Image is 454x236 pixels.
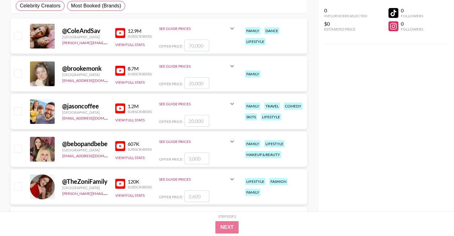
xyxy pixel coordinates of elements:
[128,103,152,109] div: 1.2M
[245,38,265,45] div: lifestyle
[62,152,124,158] a: [EMAIL_ADDRESS][DOMAIN_NAME]
[62,115,124,120] a: [EMAIL_ADDRESS][DOMAIN_NAME]
[20,2,61,10] span: Celebrity Creators
[128,34,152,39] div: Subscribers
[128,185,152,189] div: Subscribers
[62,102,108,110] div: @ jasoncoffee
[115,80,145,85] button: View Full Stats
[185,153,209,164] input: 3,000
[115,179,125,189] img: YouTube
[324,27,367,32] div: Estimated Price
[128,109,152,114] div: Subscribers
[62,148,108,152] div: [GEOGRAPHIC_DATA]
[185,190,209,202] input: 2,600
[185,77,209,89] input: 20,000
[159,96,236,111] div: See Guide Prices
[159,195,183,199] span: Offer Price:
[423,205,447,229] iframe: Drift Widget Chat Controller
[71,2,121,10] span: Most Booked (Brands)
[159,119,183,124] span: Offer Price:
[264,140,285,147] div: lifestyle
[245,140,261,147] div: family
[261,113,281,120] div: lifestyle
[115,66,125,76] img: YouTube
[324,14,367,18] div: Influencers Selected
[159,44,183,48] span: Offer Price:
[115,28,125,38] img: YouTube
[159,139,228,144] div: See Guide Prices
[128,65,152,72] div: 8.7M
[264,103,280,110] div: travel
[284,103,303,110] div: comedy
[62,35,108,39] div: [GEOGRAPHIC_DATA]
[159,59,236,74] div: See Guide Prices
[62,39,154,45] a: [PERSON_NAME][EMAIL_ADDRESS][DOMAIN_NAME]
[115,42,145,47] button: View Full Stats
[245,113,257,120] div: skits
[159,172,236,187] div: See Guide Prices
[159,209,236,224] div: See Guide Prices
[159,177,228,182] div: See Guide Prices
[62,65,108,72] div: @ brookemonk
[62,185,108,190] div: [GEOGRAPHIC_DATA]
[324,21,367,27] div: $0
[264,27,279,34] div: dance
[115,141,125,151] img: YouTube
[245,70,261,78] div: family
[401,27,423,32] div: Followers
[159,157,183,162] span: Offer Price:
[115,193,145,198] button: View Full Stats
[62,178,108,185] div: @ TheZoniFamily
[324,7,367,14] div: 0
[269,178,288,185] div: fashion
[245,103,261,110] div: family
[115,155,145,160] button: View Full Stats
[115,103,125,113] img: YouTube
[159,134,236,149] div: See Guide Prices
[128,141,152,147] div: 607K
[159,102,228,106] div: See Guide Prices
[128,179,152,185] div: 120K
[128,147,152,152] div: Subscribers
[62,77,124,83] a: [EMAIL_ADDRESS][DOMAIN_NAME]
[159,82,183,86] span: Offer Price:
[401,21,423,27] div: 0
[128,28,152,34] div: 12.9M
[159,64,228,69] div: See Guide Prices
[115,118,145,122] button: View Full Stats
[62,140,108,148] div: @ bebopandbebe
[218,214,236,219] div: Step 1 of 2
[215,221,239,234] button: Next
[128,72,152,76] div: Subscribers
[62,110,108,115] div: [GEOGRAPHIC_DATA]
[245,151,281,158] div: makeup & beauty
[185,115,209,127] input: 20,000
[62,72,108,77] div: [GEOGRAPHIC_DATA]
[159,21,236,36] div: See Guide Prices
[401,14,423,18] div: Followers
[62,190,154,196] a: [PERSON_NAME][EMAIL_ADDRESS][DOMAIN_NAME]
[245,189,261,196] div: family
[62,27,108,35] div: @ ColeAndSav
[159,26,228,31] div: See Guide Prices
[245,27,261,34] div: family
[401,7,423,14] div: 0
[245,178,265,185] div: lifestyle
[185,40,209,51] input: 70,000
